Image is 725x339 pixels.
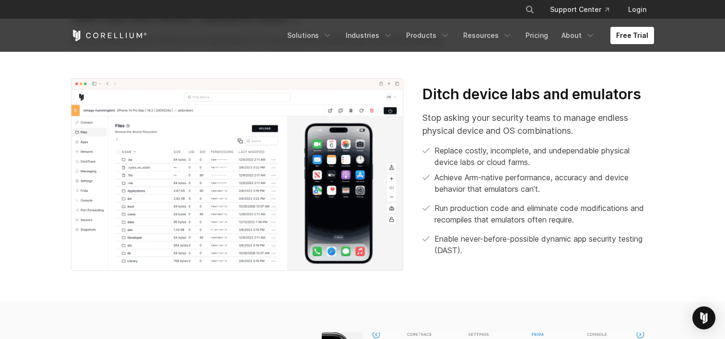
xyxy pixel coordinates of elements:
[400,27,456,44] a: Products
[422,85,654,104] h3: Ditch device labs and emulators
[610,27,654,44] a: Free Trial
[457,27,518,44] a: Resources
[434,202,654,225] p: Run production code and eliminate code modifications and recompiles that emulators often require.
[521,1,538,18] button: Search
[71,78,403,271] img: Dynamic app security testing (DSAT); iOS pentest
[692,306,715,329] div: Open Intercom Messenger
[281,27,338,44] a: Solutions
[434,145,654,168] p: Replace costly, incomplete, and undependable physical device labs or cloud farms.
[514,1,654,18] div: Navigation Menu
[620,1,654,18] a: Login
[434,233,654,256] p: Enable never-before-possible dynamic app security testing (DAST).
[71,30,147,41] a: Corellium Home
[422,111,654,137] p: Stop asking your security teams to manage endless physical device and OS combinations.
[434,172,654,195] p: Achieve Arm-native performance, accuracy and device behavior that emulators can’t.
[556,27,601,44] a: About
[520,27,554,44] a: Pricing
[340,27,398,44] a: Industries
[281,27,654,44] div: Navigation Menu
[542,1,617,18] a: Support Center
